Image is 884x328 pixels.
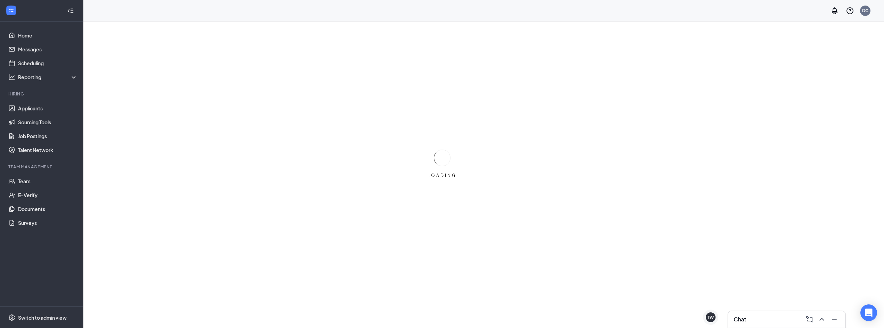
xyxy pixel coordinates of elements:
a: Scheduling [18,56,77,70]
div: Hiring [8,91,76,97]
svg: ComposeMessage [805,315,813,323]
a: E-Verify [18,188,77,202]
h3: Chat [734,316,746,323]
svg: Analysis [8,74,15,81]
a: Job Postings [18,129,77,143]
a: Documents [18,202,77,216]
div: Open Intercom Messenger [860,304,877,321]
button: Minimize [829,314,840,325]
button: ComposeMessage [804,314,815,325]
div: LOADING [425,173,460,178]
svg: Notifications [831,7,839,15]
div: TW [708,314,714,320]
div: Team Management [8,164,76,170]
svg: Settings [8,314,15,321]
button: ChevronUp [816,314,827,325]
a: Surveys [18,216,77,230]
svg: WorkstreamLogo [8,7,15,14]
div: DC [862,8,868,14]
div: Switch to admin view [18,314,67,321]
div: Reporting [18,74,78,81]
a: Applicants [18,101,77,115]
a: Talent Network [18,143,77,157]
svg: Minimize [830,315,838,323]
a: Sourcing Tools [18,115,77,129]
a: Team [18,174,77,188]
a: Home [18,28,77,42]
a: Messages [18,42,77,56]
svg: QuestionInfo [846,7,854,15]
svg: Collapse [67,7,74,14]
svg: ChevronUp [818,315,826,323]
